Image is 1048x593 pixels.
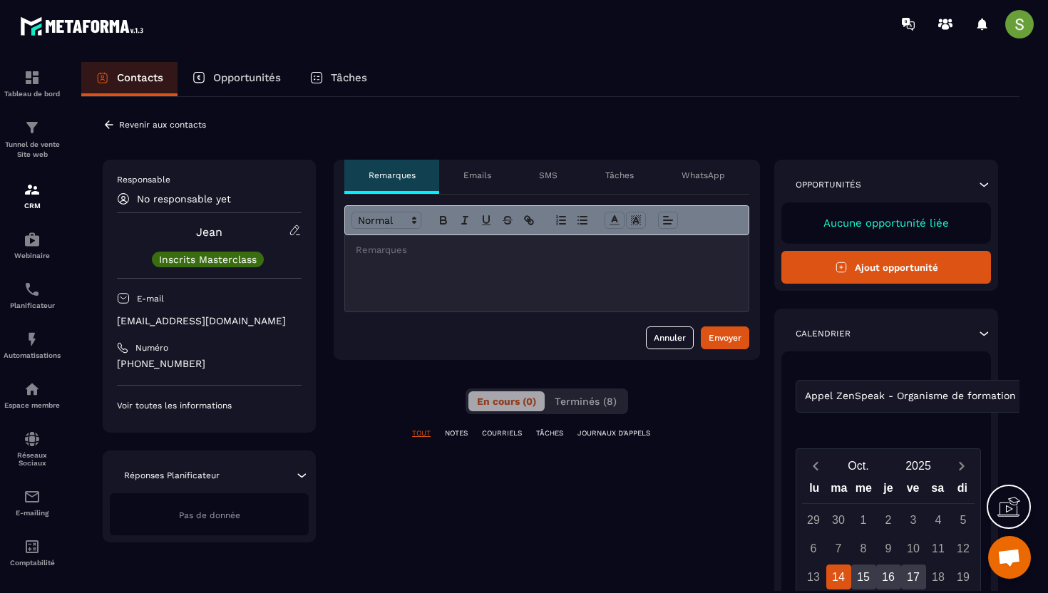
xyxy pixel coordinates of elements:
span: En cours (0) [477,396,536,407]
p: CRM [4,202,61,210]
p: Inscrits Masterclass [159,254,257,264]
div: ve [900,478,925,503]
div: 13 [801,564,826,589]
button: Open months overlay [828,453,888,478]
div: 11 [926,536,951,561]
span: Pas de donnée [179,510,240,520]
a: Contacts [81,62,178,96]
p: Voir toutes les informations [117,400,302,411]
div: Envoyer [709,331,741,345]
p: Espace membre [4,401,61,409]
a: accountantaccountantComptabilité [4,527,61,577]
p: Responsable [117,174,302,185]
a: schedulerschedulerPlanificateur [4,270,61,320]
input: Search for option [1019,388,1029,404]
p: [EMAIL_ADDRESS][DOMAIN_NAME] [117,314,302,328]
button: Terminés (8) [546,391,625,411]
p: Emails [463,170,491,181]
div: ma [827,478,852,503]
p: SMS [539,170,558,181]
span: Appel ZenSpeak - Organisme de formation [801,388,1019,404]
div: 19 [951,564,976,589]
p: E-mail [137,293,164,304]
img: scheduler [24,281,41,298]
div: 1 [851,507,876,532]
button: Next month [948,456,975,475]
button: Envoyer [701,326,749,349]
div: 15 [851,564,876,589]
p: COURRIELS [482,428,522,438]
span: Terminés (8) [555,396,617,407]
div: sa [925,478,950,503]
p: Aucune opportunité liée [796,217,977,230]
div: 29 [801,507,826,532]
div: 17 [901,564,926,589]
div: 10 [901,536,926,561]
p: [PHONE_NUMBER] [117,357,302,371]
p: WhatsApp [682,170,725,181]
p: Réponses Planificateur [124,470,220,481]
p: JOURNAUX D'APPELS [577,428,650,438]
p: Remarques [369,170,416,181]
a: automationsautomationsEspace membre [4,370,61,420]
img: formation [24,181,41,198]
div: me [851,478,876,503]
p: Tâches [331,71,367,84]
a: formationformationTunnel de vente Site web [4,108,61,170]
img: logo [20,13,148,39]
div: Ouvrir le chat [988,536,1031,579]
button: En cours (0) [468,391,545,411]
p: Revenir aux contacts [119,120,206,130]
p: Opportunités [796,179,861,190]
p: NOTES [445,428,468,438]
div: 9 [876,536,901,561]
a: social-networksocial-networkRéseaux Sociaux [4,420,61,478]
div: 30 [826,507,851,532]
a: formationformationTableau de bord [4,58,61,108]
p: Opportunités [213,71,281,84]
p: Tableau de bord [4,90,61,98]
div: je [876,478,901,503]
a: automationsautomationsWebinaire [4,220,61,270]
p: Webinaire [4,252,61,259]
div: 8 [851,536,876,561]
p: Réseaux Sociaux [4,451,61,467]
p: Comptabilité [4,559,61,567]
p: Calendrier [796,328,851,339]
p: Numéro [135,342,168,354]
div: 18 [926,564,951,589]
div: 7 [826,536,851,561]
div: 16 [876,564,901,589]
img: email [24,488,41,505]
a: emailemailE-mailing [4,478,61,527]
a: Jean [196,225,222,239]
p: E-mailing [4,509,61,517]
div: di [950,478,975,503]
div: 3 [901,507,926,532]
button: Open years overlay [888,453,948,478]
p: Planificateur [4,301,61,309]
img: accountant [24,538,41,555]
img: automations [24,331,41,348]
a: Tâches [295,62,381,96]
button: Annuler [646,326,694,349]
p: Automatisations [4,351,61,359]
div: lu [802,478,827,503]
a: Opportunités [178,62,295,96]
p: TÂCHES [536,428,563,438]
div: 2 [876,507,901,532]
img: automations [24,381,41,398]
a: automationsautomationsAutomatisations [4,320,61,370]
div: 5 [951,507,976,532]
div: 4 [926,507,951,532]
a: formationformationCRM [4,170,61,220]
p: Tunnel de vente Site web [4,140,61,160]
img: formation [24,69,41,86]
div: 12 [951,536,976,561]
button: Ajout opportunité [781,251,991,284]
p: No responsable yet [137,193,231,205]
button: Previous month [802,456,828,475]
div: 6 [801,536,826,561]
img: social-network [24,430,41,448]
p: TOUT [412,428,431,438]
